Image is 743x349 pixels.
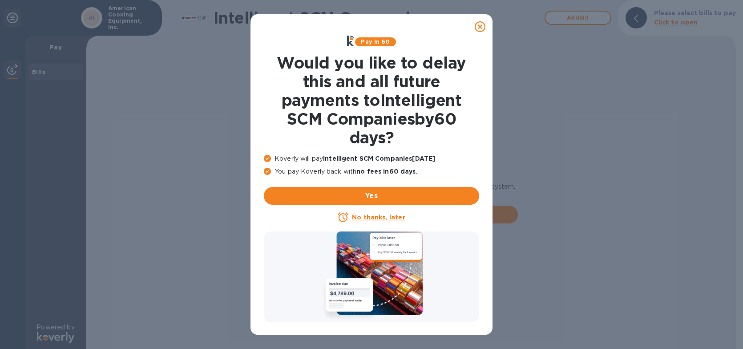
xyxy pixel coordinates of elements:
[264,167,479,176] p: You pay Koverly back with
[352,214,405,221] u: No thanks, later
[361,38,390,45] b: Pay in 60
[356,168,417,175] b: no fees in 60 days .
[264,187,479,205] button: Yes
[271,191,472,201] span: Yes
[264,53,479,147] h1: Would you like to delay this and all future payments to Intelligent SCM Companies by 60 days ?
[323,155,435,162] b: Intelligent SCM Companies [DATE]
[264,154,479,163] p: Koverly will pay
